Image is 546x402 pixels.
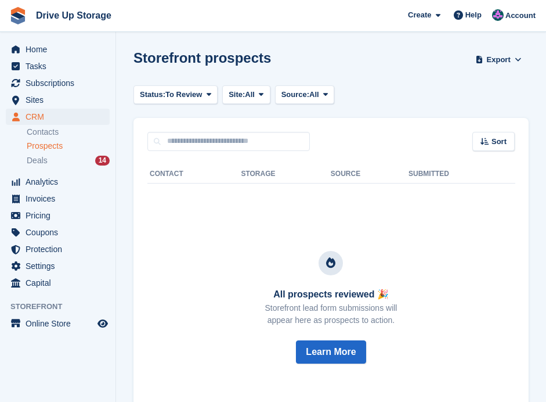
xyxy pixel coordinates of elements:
span: Source: [281,89,309,100]
span: Account [505,10,536,21]
span: Protection [26,241,95,257]
button: Export [473,50,524,69]
span: All [309,89,319,100]
span: Sort [491,136,507,148]
a: menu [6,191,110,207]
span: Export [487,54,511,66]
span: Deals [27,155,48,166]
span: Site: [229,89,245,100]
span: Settings [26,258,95,274]
a: Prospects [27,140,110,152]
a: Contacts [27,127,110,138]
a: menu [6,92,110,108]
a: Preview store [96,317,110,331]
a: menu [6,241,110,257]
a: Deals 14 [27,155,110,167]
a: menu [6,174,110,190]
div: 14 [95,156,110,166]
th: Storage [241,165,330,184]
a: menu [6,109,110,125]
a: menu [6,207,110,224]
button: Site: All [222,85,270,105]
h3: All prospects reviewed 🎉 [265,289,397,300]
button: Source: All [275,85,335,105]
span: Home [26,41,95,58]
th: Contact [147,165,241,184]
span: Capital [26,275,95,291]
a: Drive Up Storage [31,6,116,25]
span: Prospects [27,141,63,152]
a: menu [6,75,110,91]
span: To Review [165,89,202,100]
a: menu [6,315,110,332]
th: Source [331,165,408,184]
img: stora-icon-8386f47178a22dfd0bd8f6a31ec36ba5ce8667c1dd55bd0f319d3a0aa187defe.svg [9,7,27,24]
span: Create [408,9,431,21]
span: Invoices [26,191,95,207]
img: Andy [492,9,504,21]
span: CRM [26,109,95,125]
span: Help [465,9,482,21]
a: menu [6,41,110,58]
a: menu [6,58,110,74]
a: menu [6,224,110,241]
button: Status: To Review [133,85,218,105]
span: Online Store [26,315,95,332]
p: Storefront lead form submissions will appear here as prospects to action. [265,302,397,326]
span: Coupons [26,224,95,241]
span: Storefront [10,301,115,313]
span: Analytics [26,174,95,190]
a: menu [6,258,110,274]
span: All [245,89,255,100]
span: Subscriptions [26,75,95,91]
h1: Storefront prospects [133,50,271,66]
span: Pricing [26,207,95,224]
span: Sites [26,92,95,108]
a: menu [6,275,110,291]
th: Submitted [408,165,515,184]
button: Learn More [296,340,366,364]
span: Status: [140,89,165,100]
span: Tasks [26,58,95,74]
